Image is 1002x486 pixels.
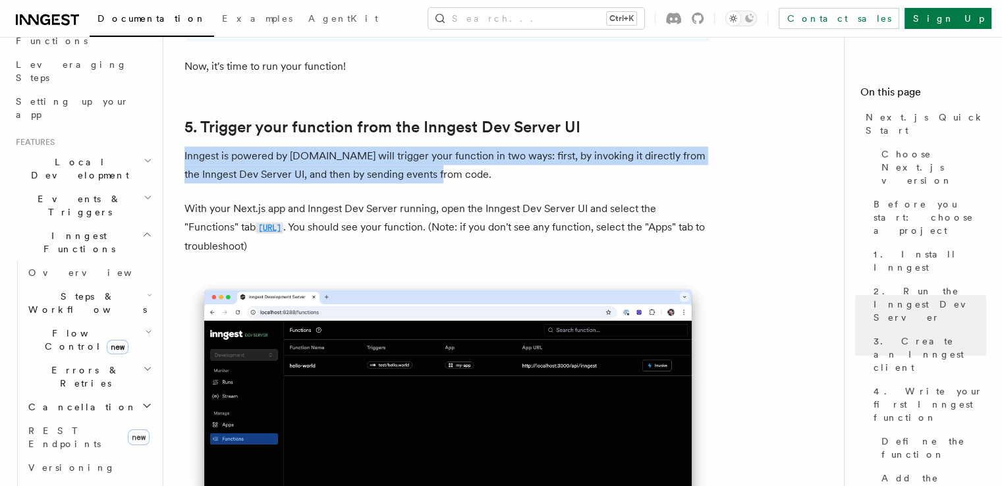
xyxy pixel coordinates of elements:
[184,118,580,136] a: 5. Trigger your function from the Inngest Dev Server UI
[881,148,986,187] span: Choose Next.js version
[905,8,991,29] a: Sign Up
[23,364,143,390] span: Errors & Retries
[874,385,986,424] span: 4. Write your first Inngest function
[23,419,155,456] a: REST Endpointsnew
[23,290,147,316] span: Steps & Workflows
[860,105,986,142] a: Next.js Quick Start
[23,284,155,321] button: Steps & Workflows
[222,13,292,24] span: Examples
[607,12,636,25] kbd: Ctrl+K
[868,279,986,329] a: 2. Run the Inngest Dev Server
[11,155,144,182] span: Local Development
[184,57,711,76] p: Now, it's time to run your function!
[184,200,711,256] p: With your Next.js app and Inngest Dev Server running, open the Inngest Dev Server UI and select t...
[11,53,155,90] a: Leveraging Steps
[23,400,137,414] span: Cancellation
[16,96,129,120] span: Setting up your app
[868,192,986,242] a: Before you start: choose a project
[779,8,899,29] a: Contact sales
[11,187,155,224] button: Events & Triggers
[90,4,214,37] a: Documentation
[11,150,155,187] button: Local Development
[128,429,150,445] span: new
[28,267,164,278] span: Overview
[23,456,155,479] a: Versioning
[214,4,300,36] a: Examples
[11,90,155,126] a: Setting up your app
[256,223,283,234] code: [URL]
[256,221,283,233] a: [URL]
[184,147,711,184] p: Inngest is powered by [DOMAIN_NAME] will trigger your function in two ways: first, by invoking it...
[23,261,155,284] a: Overview
[23,358,155,395] button: Errors & Retries
[874,284,986,324] span: 2. Run the Inngest Dev Server
[23,321,155,358] button: Flow Controlnew
[107,340,128,354] span: new
[860,84,986,105] h4: On this page
[428,8,644,29] button: Search...Ctrl+K
[868,379,986,429] a: 4. Write your first Inngest function
[876,429,986,466] a: Define the function
[11,192,144,219] span: Events & Triggers
[11,229,142,256] span: Inngest Functions
[300,4,386,36] a: AgentKit
[28,462,115,473] span: Versioning
[11,224,155,261] button: Inngest Functions
[23,327,145,353] span: Flow Control
[874,248,986,274] span: 1. Install Inngest
[868,329,986,379] a: 3. Create an Inngest client
[876,142,986,192] a: Choose Next.js version
[97,13,206,24] span: Documentation
[11,137,55,148] span: Features
[16,59,127,83] span: Leveraging Steps
[868,242,986,279] a: 1. Install Inngest
[874,198,986,237] span: Before you start: choose a project
[28,425,101,449] span: REST Endpoints
[725,11,757,26] button: Toggle dark mode
[874,335,986,374] span: 3. Create an Inngest client
[881,435,986,461] span: Define the function
[866,111,986,137] span: Next.js Quick Start
[308,13,378,24] span: AgentKit
[23,395,155,419] button: Cancellation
